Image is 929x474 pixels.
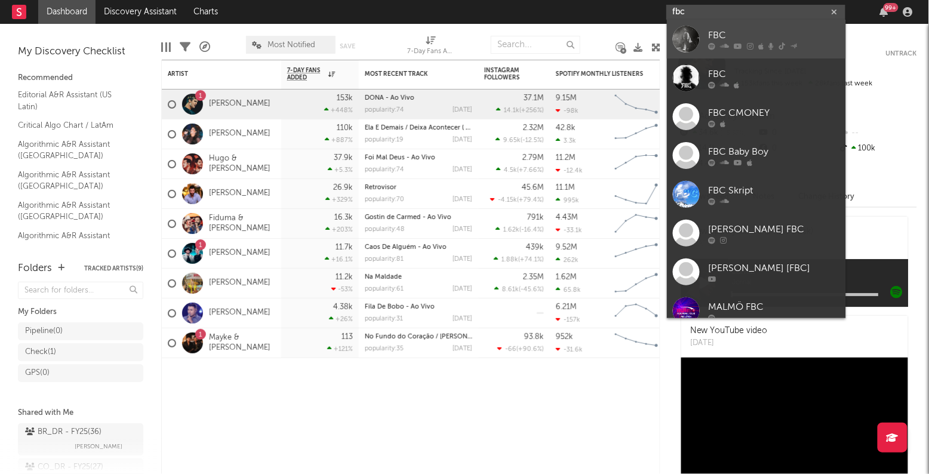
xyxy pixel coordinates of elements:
[453,256,472,263] div: [DATE]
[521,227,542,233] span: -16.4 %
[490,196,544,204] div: ( )
[331,285,353,293] div: -53 %
[365,286,404,293] div: popularity: 61
[709,300,840,315] div: MALMÖ FBC
[18,305,143,319] div: My Folders
[496,136,544,144] div: ( )
[502,257,518,263] span: 1.88k
[209,154,275,174] a: Hugo & [PERSON_NAME]
[521,107,542,114] span: +256 %
[333,184,353,192] div: 26.9k
[365,155,472,161] div: Foi Mal Deus - Ao Vivo
[25,366,50,380] div: GPS ( 0 )
[453,196,472,203] div: [DATE]
[209,214,275,234] a: Fiduma & [PERSON_NAME]
[18,364,143,382] a: GPS(0)
[453,346,472,352] div: [DATE]
[522,137,542,144] span: -12.5 %
[18,168,131,193] a: Algorithmic A&R Assistant ([GEOGRAPHIC_DATA])
[453,167,472,173] div: [DATE]
[25,324,63,338] div: Pipeline ( 0 )
[884,3,899,12] div: 99 +
[503,137,521,144] span: 9.65k
[329,315,353,323] div: +26 %
[453,137,472,143] div: [DATE]
[365,196,404,203] div: popularity: 70
[556,316,580,324] div: -157k
[556,184,575,192] div: 11.1M
[556,70,645,78] div: Spotify Monthly Listeners
[365,184,396,191] a: Retrovisor
[336,273,353,281] div: 11.2k
[667,175,846,214] a: FBC Skript
[18,261,52,276] div: Folders
[365,214,472,221] div: Gostin de Carmed - Ao Vivo
[453,316,472,322] div: [DATE]
[709,184,840,198] div: FBC Skript
[18,229,131,254] a: Algorithmic A&R Assistant ([GEOGRAPHIC_DATA])
[556,94,577,102] div: 9.15M
[18,138,131,162] a: Algorithmic A&R Assistant ([GEOGRAPHIC_DATA])
[18,199,131,223] a: Algorithmic A&R Assistant ([GEOGRAPHIC_DATA])
[504,167,517,174] span: 4.5k
[556,154,576,162] div: 11.2M
[18,88,131,113] a: Editorial A&R Assistant (US Latin)
[709,261,840,276] div: [PERSON_NAME] [FBC]
[497,345,544,353] div: ( )
[556,124,576,132] div: 42.8k
[365,95,414,101] a: DONA - Ao Vivo
[502,287,519,293] span: 8.61k
[498,197,517,204] span: -4.15k
[556,196,579,204] div: 995k
[18,282,143,299] input: Search for folders...
[556,214,578,221] div: 4.43M
[453,286,472,293] div: [DATE]
[18,45,143,59] div: My Discovery Checklist
[556,137,576,144] div: 3.3k
[690,325,768,337] div: New YouTube video
[666,5,845,20] input: Search for artists
[365,316,403,322] div: popularity: 31
[365,244,472,251] div: Caos De Alguém - Ao Vivo
[610,239,663,269] svg: Chart title
[209,278,270,288] a: [PERSON_NAME]
[333,303,353,311] div: 4.38k
[365,125,472,131] div: Ela É Demais / Deixa Acontecer ( Ao Vivo )
[209,333,275,353] a: Mayke & [PERSON_NAME]
[667,20,846,59] a: FBC
[522,154,544,162] div: 2.79M
[610,90,663,119] svg: Chart title
[838,141,917,156] div: 100k
[327,345,353,353] div: +121 %
[209,129,270,139] a: [PERSON_NAME]
[667,59,846,97] a: FBC
[610,179,663,209] svg: Chart title
[325,196,353,204] div: +329 %
[527,214,544,221] div: 791k
[18,423,143,455] a: BR_DR - FY25(36)[PERSON_NAME]
[18,119,131,132] a: Critical Algo Chart / LatAm
[484,67,526,81] div: Instagram Followers
[365,214,451,221] a: Gostin de Carmed - Ao Vivo
[838,125,917,141] div: --
[526,244,544,251] div: 439k
[325,136,353,144] div: +887 %
[328,166,353,174] div: +5.3 %
[610,298,663,328] svg: Chart title
[496,106,544,114] div: ( )
[334,214,353,221] div: 16.3k
[365,137,404,143] div: popularity: 19
[325,226,353,233] div: +203 %
[610,119,663,149] svg: Chart title
[667,97,846,136] a: FBC CMONEY
[324,106,353,114] div: +448 %
[709,145,840,159] div: FBC Baby Boy
[340,43,355,50] button: Save
[168,70,257,78] div: Artist
[556,346,583,353] div: -31.6k
[556,303,577,311] div: 6.21M
[667,253,846,291] a: [PERSON_NAME] [FBC]
[365,304,435,310] a: Fila De Bobo - Ao Vivo
[667,291,846,330] a: MALMÖ FBC
[325,256,353,263] div: +16.1 %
